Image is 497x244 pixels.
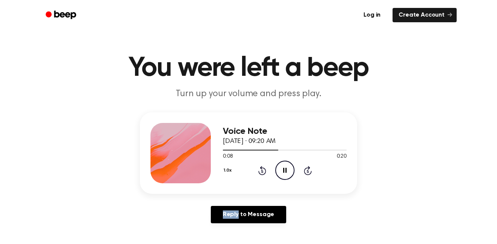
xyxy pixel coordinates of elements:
span: [DATE] · 09:20 AM [223,138,276,145]
span: 0:20 [337,153,347,161]
h3: Voice Note [223,126,347,137]
a: Log in [356,6,388,24]
span: 0:08 [223,153,233,161]
button: 1.0x [223,164,234,177]
p: Turn up your volume and press play. [104,88,393,100]
a: Reply to Message [211,206,286,223]
a: Create Account [393,8,457,22]
a: Beep [40,8,83,23]
h1: You were left a beep [55,55,442,82]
